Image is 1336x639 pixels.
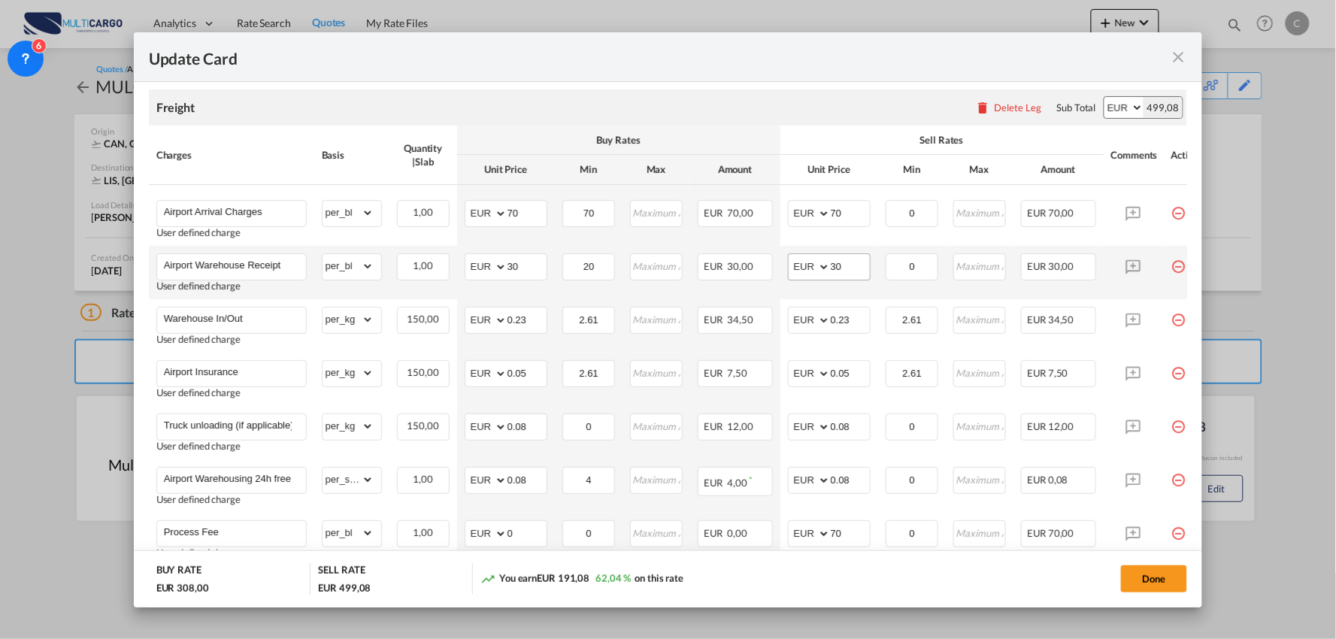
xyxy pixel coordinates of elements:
th: Min [878,155,946,184]
span: 30,00 [727,260,753,272]
th: Min [555,155,623,184]
input: 70 [831,201,870,223]
button: Delete Leg [976,101,1042,114]
input: Minimum Amount [887,361,938,383]
div: Delete Leg [995,101,1042,114]
span: EUR [1028,527,1047,539]
div: SELL RATE [318,563,365,580]
div: Basis [322,148,382,162]
input: Minimum Amount [564,254,614,277]
md-dialog: Update CardPort of ... [134,32,1203,607]
th: Amount [1013,155,1104,184]
div: Sub Total [1057,101,1096,114]
div: User defined charge [156,494,307,505]
input: Charge Name [164,521,306,544]
th: Comments [1104,126,1164,184]
span: EUR 191,08 [537,572,589,584]
span: 150,00 [407,419,439,432]
span: 7,50 [727,367,747,379]
input: 0.05 [507,361,547,383]
span: 150,00 [407,366,439,378]
div: 499,08 [1144,97,1183,118]
md-icon: icon-minus-circle-outline red-400-fg pt-7 [1171,307,1186,322]
span: EUR [1028,313,1047,326]
input: 30 [507,254,547,277]
input: Charge Name [164,307,306,330]
input: Minimum Amount [887,201,938,223]
div: BUY RATE [156,563,201,580]
div: Charges [156,148,307,162]
input: Minimum Amount [564,361,614,383]
input: Minimum Amount [887,307,938,330]
div: Update Card [149,47,1170,66]
span: EUR [1028,367,1047,379]
input: 0 [507,521,547,544]
span: EUR [704,527,726,539]
span: 1,00 [413,473,433,485]
span: 70,00 [1048,207,1074,219]
md-icon: icon-minus-circle-outline red-400-fg pt-7 [1171,253,1186,268]
span: 0,08 [1048,474,1068,486]
input: Minimum Amount [564,414,614,437]
th: Action [1164,126,1214,184]
md-icon: icon-close fg-AAA8AD m-0 pointer [1169,48,1187,66]
input: Charge Name [164,361,306,383]
div: Freight [156,99,195,116]
select: per_bl [323,201,374,225]
md-input-container: Airport Insurance [157,361,306,383]
input: Minimum Amount [887,254,938,277]
input: 0.08 [507,414,547,437]
input: Minimum Amount [887,414,938,437]
input: 0.05 [831,361,870,383]
input: Maximum Amount [632,201,682,223]
md-input-container: Airport Arrival Charges [157,201,306,223]
div: Sell Rates [788,133,1096,147]
input: 0.23 [507,307,547,330]
span: 70,00 [727,207,753,219]
input: Maximum Amount [632,414,682,437]
input: Minimum Amount [564,307,614,330]
span: EUR [1028,207,1047,219]
span: EUR [1028,474,1047,486]
div: User defined charge [156,547,307,559]
span: 62,04 % [595,572,631,584]
span: 70,00 [1048,527,1074,539]
input: 0.08 [831,414,870,437]
md-input-container: Truck unloading (if applicable) [157,414,306,437]
input: Maximum Amount [955,468,1005,490]
div: Buy Rates [465,133,773,147]
span: EUR [704,260,726,272]
md-icon: icon-trending-up [480,571,495,586]
input: Charge Name [164,254,306,277]
input: 0.08 [831,468,870,490]
span: 7,50 [1048,367,1068,379]
input: 0.23 [831,307,870,330]
input: Maximum Amount [955,361,1005,383]
md-input-container: Warehouse In/Out [157,307,306,330]
span: EUR [704,313,726,326]
select: per_bl [323,521,374,545]
input: 70 [831,521,870,544]
input: Charge Name [164,201,306,223]
md-icon: icon-delete [976,100,991,115]
md-icon: icon-minus-circle-outline red-400-fg pt-7 [1171,520,1186,535]
md-input-container: Airport Warehousing 24h free *Eur x CW x Day - up to 7day - min EUR 4,00 [157,468,306,490]
div: EUR 499,08 [318,581,371,595]
input: Maximum Amount [955,254,1005,277]
div: User defined charge [156,387,307,398]
input: Maximum Amount [632,521,682,544]
th: Amount [690,155,780,184]
input: Maximum Amount [632,307,682,330]
input: Charge Name [164,468,306,490]
input: Charge Name [164,414,306,437]
input: Maximum Amount [955,201,1005,223]
span: 0,00 [727,527,747,539]
span: 12,00 [727,420,753,432]
input: 0.08 [507,468,547,490]
span: 1,00 [413,259,433,271]
span: 34,50 [727,313,753,326]
input: Maximum Amount [632,254,682,277]
md-icon: icon-minus-circle-outline red-400-fg pt-7 [1171,200,1186,215]
span: 1,00 [413,206,433,218]
input: Maximum Amount [955,521,1005,544]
